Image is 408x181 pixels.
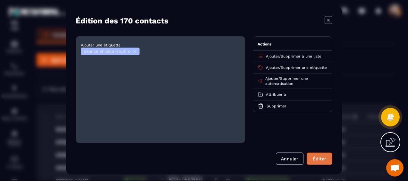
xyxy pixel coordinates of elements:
[386,159,404,177] div: Ouvrir le chat
[81,43,121,47] span: Ajouter une étiquette
[258,42,271,47] span: Actions
[265,76,327,86] p: /
[265,76,308,86] span: Supprimer une automatisation
[307,153,332,165] button: Éditer
[276,153,303,165] button: Annuler
[76,16,168,25] h4: Édition des 170 contacts
[266,54,321,59] p: /
[281,65,327,70] span: Supprimer une étiquette
[281,54,321,59] span: Supprimer à une liste
[266,54,279,59] span: Ajouter
[266,65,279,70] span: Ajouter
[265,76,278,81] span: Ajouter
[266,65,327,70] p: /
[267,104,286,108] span: Supprimer
[84,49,131,54] span: séance shiatsu-sophro
[266,92,286,97] span: Attribuer à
